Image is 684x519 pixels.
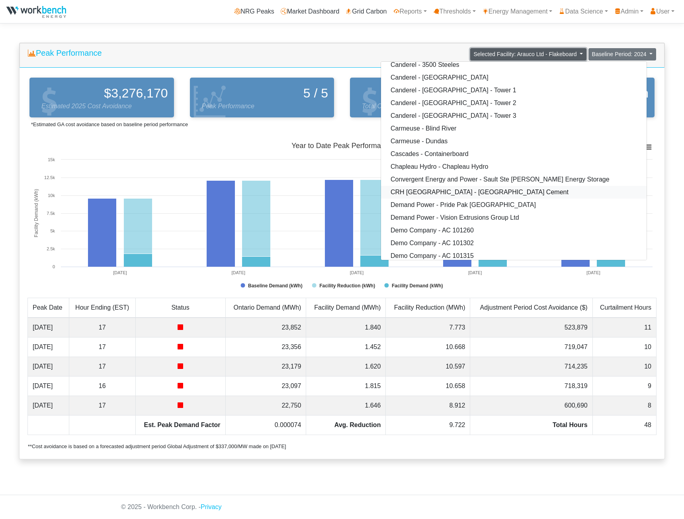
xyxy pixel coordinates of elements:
[381,59,647,71] a: Canderel - 3500 Steeles
[48,157,55,162] text: 15k
[386,396,470,415] td: 8.912
[381,148,647,160] a: Cascades - Containerboard
[225,357,306,376] td: 23,179
[69,396,135,415] td: 17
[28,337,69,357] td: [DATE]
[28,48,102,58] h5: Peak Performance
[592,357,656,376] td: 10
[303,84,328,103] span: 5 / 5
[225,298,306,318] td: Ontario Demand (MWh)
[386,298,470,318] td: Facility Reduction (MWh)
[386,318,470,338] td: 7.773
[586,270,600,275] text: [DATE]
[28,443,286,449] small: **Cost avoidance is based on a forecasted adjustment period Global Adjustment of $337,000/MW made...
[225,396,306,415] td: 22,750
[33,189,39,237] tspan: Facility Demand (kWh)
[135,298,225,318] td: Status
[69,337,135,357] td: 17
[231,270,245,275] text: [DATE]
[28,357,69,376] td: [DATE]
[28,298,69,318] td: Peak Date
[291,142,392,150] tspan: Year to Date Peak Performance
[225,376,306,396] td: 23,097
[350,270,364,275] text: [DATE]
[470,396,592,415] td: 600,690
[144,421,220,428] strong: Est. Peak Demand Factor
[386,357,470,376] td: 10.597
[470,48,587,60] button: Selected Facility: Arauco Ltd - Flakeboard
[392,283,443,289] tspan: Facility Demand (kWh)
[248,283,303,289] tspan: Baseline Demand (kWh)
[44,175,55,180] text: 12.5k
[386,415,470,435] td: 9.722
[381,84,647,97] a: Canderel - [GEOGRAPHIC_DATA] - Tower 1
[381,250,647,262] a: Demo Company - AC 101315
[31,121,188,127] small: *Estimated GA cost avoidance based on baseline period performance
[470,357,592,376] td: 714,235
[592,298,656,318] td: Curtailment Hours
[41,101,168,111] span: Estimated 2025 Cost Avoidance
[390,4,430,20] a: Reports
[381,135,647,148] a: Carmeuse - Dundas
[306,337,386,357] td: 1.452
[202,101,328,111] span: Peak Performance
[592,51,647,57] span: Baseline Period: 2024
[225,318,306,338] td: 23,852
[50,228,55,233] text: 5k
[6,6,66,18] img: NRGPeaks.png
[386,376,470,396] td: 10.658
[647,4,678,20] a: User
[53,264,55,269] text: 0
[28,318,69,338] td: [DATE]
[225,415,306,435] td: 0.000074
[278,4,343,20] a: Market Dashboard
[479,4,556,20] a: Energy Management
[47,211,55,216] text: 7.5k
[231,4,277,20] a: NRG Peaks
[381,186,647,199] a: CRH [GEOGRAPHIC_DATA] - [GEOGRAPHIC_DATA] Cement
[69,357,135,376] td: 17
[468,270,482,275] text: [DATE]
[381,173,647,186] a: Convergent Energy and Power - Sault Ste [PERSON_NAME] Energy Storage
[48,193,55,198] text: 10k
[69,318,135,338] td: 17
[306,298,386,318] td: Facility Demand (MWh)
[430,4,479,20] a: Thresholds
[201,503,221,510] a: Privacy
[362,101,489,111] span: Total Curtailment Days / Hours
[381,211,647,224] a: Demand Power - Vision Extrusions Group Ltd
[470,298,592,318] td: Adjustment Period Cost Avoidance ($)
[381,71,647,84] a: Canderel - [GEOGRAPHIC_DATA]
[47,246,55,251] text: 2.5k
[381,160,647,173] a: Chapleau Hydro - Chapleau Hydro
[28,376,69,396] td: [DATE]
[334,421,381,428] strong: Avg. Reduction
[306,318,386,338] td: 1.840
[28,396,69,415] td: [DATE]
[555,4,611,20] a: Data Science
[342,4,390,20] a: Grid Carbon
[592,376,656,396] td: 9
[386,337,470,357] td: 10.668
[381,237,647,250] a: Demo Company - AC 101302
[381,122,647,135] a: Carmeuse - Blind River
[225,337,306,357] td: 23,356
[592,318,656,338] td: 11
[69,376,135,396] td: 16
[553,421,588,428] strong: Total Hours
[470,337,592,357] td: 719,047
[470,376,592,396] td: 718,319
[470,318,592,338] td: 523,879
[381,109,647,122] a: Canderel - [GEOGRAPHIC_DATA] - Tower 3
[306,396,386,415] td: 1.646
[381,224,647,237] a: Demo Company - AC 101260
[381,97,647,109] a: Canderel - [GEOGRAPHIC_DATA] - Tower 2
[69,298,135,318] td: Hour Ending (EST)
[592,415,656,435] td: 48
[115,495,569,519] div: © 2025 - Workbench Corp. -
[306,376,386,396] td: 1.815
[611,4,647,20] a: Admin
[113,270,127,275] text: [DATE]
[592,337,656,357] td: 10
[381,199,647,211] a: Demand Power - Pride Pak [GEOGRAPHIC_DATA]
